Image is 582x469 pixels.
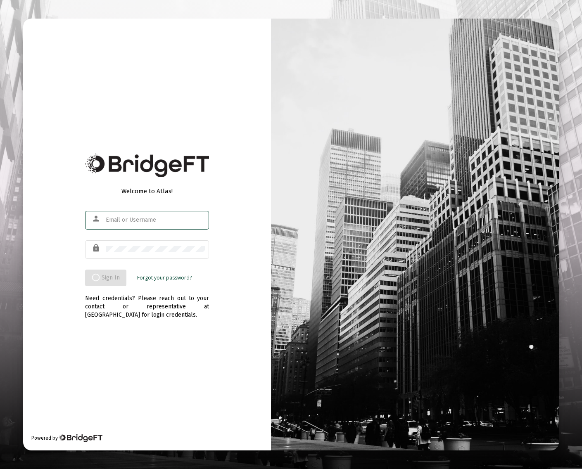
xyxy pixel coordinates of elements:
[31,434,102,442] div: Powered by
[85,187,209,195] div: Welcome to Atlas!
[92,274,120,281] span: Sign In
[137,274,192,282] a: Forgot your password?
[92,243,102,253] mat-icon: lock
[106,217,205,223] input: Email or Username
[85,154,209,177] img: Bridge Financial Technology Logo
[85,286,209,319] div: Need credentials? Please reach out to your contact or representative at [GEOGRAPHIC_DATA] for log...
[85,270,126,286] button: Sign In
[59,434,102,442] img: Bridge Financial Technology Logo
[92,214,102,224] mat-icon: person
